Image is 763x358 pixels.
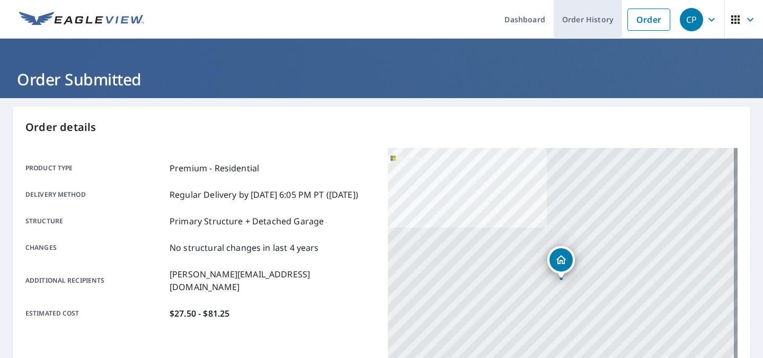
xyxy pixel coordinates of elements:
p: Primary Structure + Detached Garage [170,215,324,228]
p: Additional recipients [25,268,165,293]
p: No structural changes in last 4 years [170,241,319,254]
p: Delivery method [25,188,165,201]
div: Dropped pin, building 1, Residential property, 14608 Varrelman St Austin, TX 78725 [547,246,575,279]
p: Regular Delivery by [DATE] 6:05 PM PT ([DATE]) [170,188,358,201]
p: Structure [25,215,165,228]
p: Premium - Residential [170,162,259,174]
h1: Order Submitted [13,68,750,90]
p: $27.50 - $81.25 [170,307,229,320]
p: [PERSON_NAME][EMAIL_ADDRESS][DOMAIN_NAME] [170,268,375,293]
a: Order [627,8,670,31]
div: CP [680,8,703,31]
p: Product type [25,162,165,174]
img: EV Logo [19,12,144,28]
p: Changes [25,241,165,254]
p: Order details [25,119,738,135]
p: Estimated cost [25,307,165,320]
